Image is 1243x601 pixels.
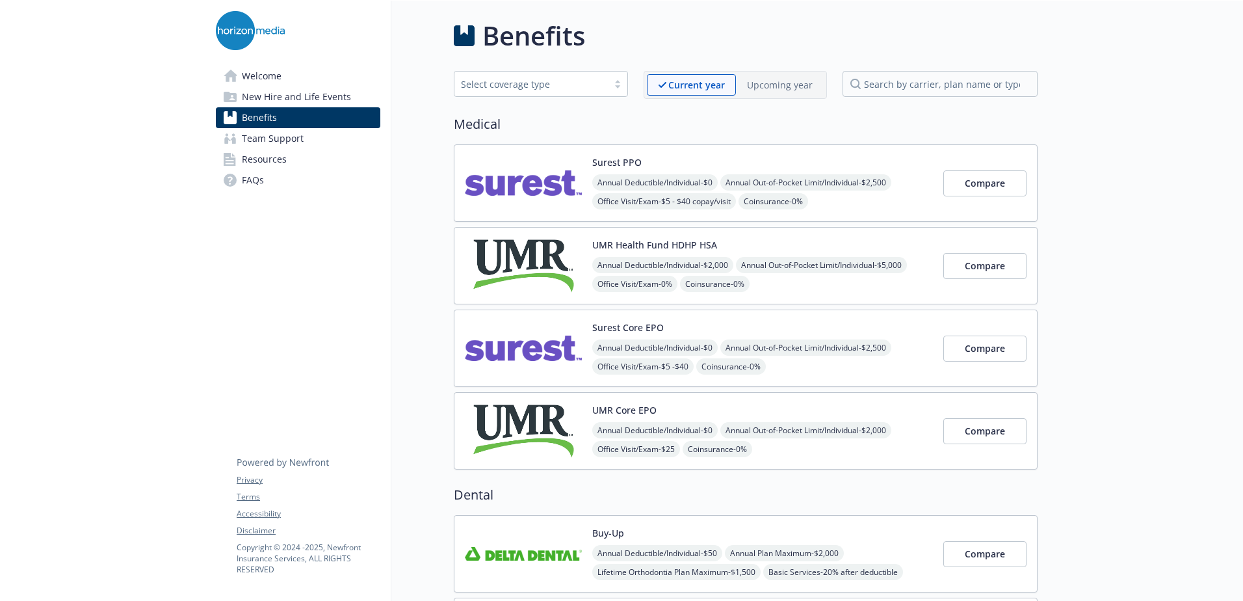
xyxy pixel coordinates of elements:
[592,358,694,375] span: Office Visit/Exam - $5 -$40
[843,71,1038,97] input: search by carrier, plan name or type
[592,276,677,292] span: Office Visit/Exam - 0%
[454,114,1038,134] h2: Medical
[592,545,722,561] span: Annual Deductible/Individual - $50
[216,66,380,87] a: Welcome
[965,425,1005,437] span: Compare
[242,107,277,128] span: Benefits
[739,193,808,209] span: Coinsurance - 0%
[696,358,766,375] span: Coinsurance - 0%
[720,340,891,356] span: Annual Out-of-Pocket Limit/Individual - $2,500
[465,321,582,376] img: Surest carrier logo
[592,193,736,209] span: Office Visit/Exam - $5 - $40 copay/visit
[965,177,1005,189] span: Compare
[237,474,380,486] a: Privacy
[592,564,761,580] span: Lifetime Orthodontia Plan Maximum - $1,500
[216,87,380,107] a: New Hire and Life Events
[725,545,844,561] span: Annual Plan Maximum - $2,000
[242,149,287,170] span: Resources
[943,418,1027,444] button: Compare
[237,542,380,575] p: Copyright © 2024 - 2025 , Newfront Insurance Services, ALL RIGHTS RESERVED
[965,342,1005,354] span: Compare
[465,155,582,211] img: Surest carrier logo
[943,253,1027,279] button: Compare
[482,16,585,55] h1: Benefits
[683,441,752,457] span: Coinsurance - 0%
[242,128,304,149] span: Team Support
[592,340,718,356] span: Annual Deductible/Individual - $0
[680,276,750,292] span: Coinsurance - 0%
[965,260,1005,272] span: Compare
[592,526,624,540] button: Buy-Up
[461,77,601,91] div: Select coverage type
[592,403,657,417] button: UMR Core EPO
[592,257,733,273] span: Annual Deductible/Individual - $2,000
[592,422,718,438] span: Annual Deductible/Individual - $0
[237,491,380,503] a: Terms
[216,149,380,170] a: Resources
[592,441,680,457] span: Office Visit/Exam - $25
[216,128,380,149] a: Team Support
[747,78,813,92] p: Upcoming year
[943,170,1027,196] button: Compare
[465,403,582,459] img: UMR carrier logo
[216,170,380,191] a: FAQs
[216,107,380,128] a: Benefits
[592,238,717,252] button: UMR Health Fund HDHP HSA
[242,66,281,87] span: Welcome
[720,174,891,191] span: Annual Out-of-Pocket Limit/Individual - $2,500
[465,526,582,581] img: Delta Dental Insurance Company carrier logo
[943,336,1027,362] button: Compare
[237,508,380,520] a: Accessibility
[454,485,1038,505] h2: Dental
[242,87,351,107] span: New Hire and Life Events
[736,257,907,273] span: Annual Out-of-Pocket Limit/Individual - $5,000
[592,155,642,169] button: Surest PPO
[237,525,380,537] a: Disclaimer
[668,78,725,92] p: Current year
[242,170,264,191] span: FAQs
[592,321,664,334] button: Surest Core EPO
[965,548,1005,560] span: Compare
[592,174,718,191] span: Annual Deductible/Individual - $0
[720,422,891,438] span: Annual Out-of-Pocket Limit/Individual - $2,000
[763,564,903,580] span: Basic Services - 20% after deductible
[943,541,1027,567] button: Compare
[465,238,582,293] img: UMR carrier logo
